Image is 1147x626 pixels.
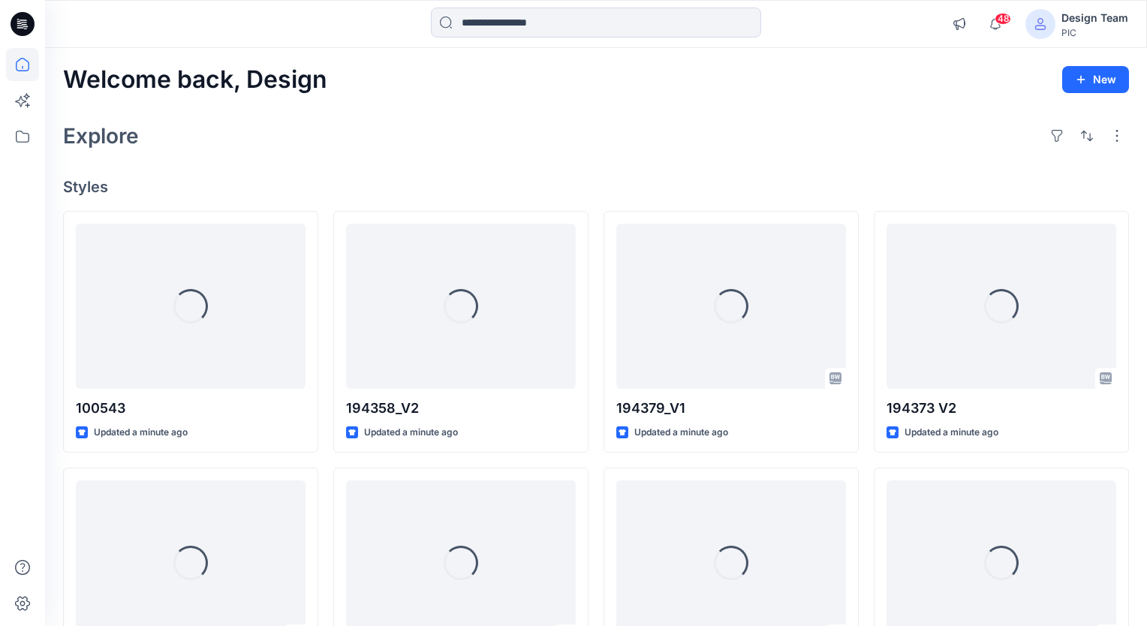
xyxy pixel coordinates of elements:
p: Updated a minute ago [364,425,458,441]
div: Design Team [1061,9,1128,27]
p: Updated a minute ago [94,425,188,441]
p: 194358_V2 [346,398,576,419]
p: 100543 [76,398,306,419]
svg: avatar [1034,18,1046,30]
p: 194379_V1 [616,398,846,419]
h2: Welcome back, Design [63,66,327,94]
span: 48 [995,13,1011,25]
p: Updated a minute ago [905,425,998,441]
div: PIC [1061,27,1128,38]
button: New [1062,66,1129,93]
h2: Explore [63,124,139,148]
p: Updated a minute ago [634,425,728,441]
h4: Styles [63,178,1129,196]
p: 194373 V2 [887,398,1116,419]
